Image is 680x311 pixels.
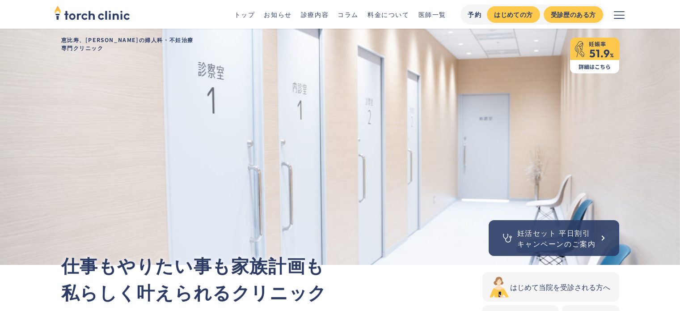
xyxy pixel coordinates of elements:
a: コラム [338,10,359,19]
a: トップ [234,10,255,19]
h1: 恵比寿、[PERSON_NAME]の婦人科・不妊治療 専門クリニック [54,29,626,59]
a: 受診歴のある方 [544,6,603,23]
a: home [54,6,130,22]
a: お知らせ [264,10,291,19]
a: 料金について [367,10,410,19]
a: 医師一覧 [418,10,446,19]
div: はじめての方 [494,10,532,19]
a: はじめての方 [487,6,540,23]
a: 診療内容 [301,10,329,19]
div: 受診歴のある方 [551,10,596,19]
a: はじめて当院を受診される方へ [482,272,619,302]
img: torch clinic [54,3,130,22]
div: 予約 [468,10,481,19]
div: はじめて当院を受診される方へ [510,281,610,292]
a: 妊活セット 平日割引キャンペーンのご案内 [489,220,619,256]
img: 聴診器のアイコン [501,232,514,244]
p: 仕事もやりたい事も家族計画も 私らしく叶えられるクリニック [61,251,482,305]
div: 妊活セット 平日割引 キャンペーンのご案内 [517,227,596,249]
